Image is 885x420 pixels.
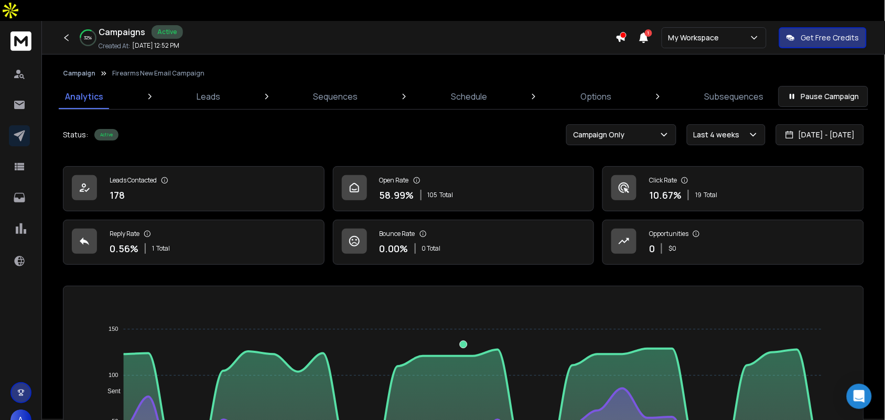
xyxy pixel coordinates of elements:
[445,84,493,109] a: Schedule
[698,84,770,109] a: Subsequences
[422,244,441,253] p: 0 Total
[649,230,688,238] p: Opportunities
[451,90,487,103] p: Schedule
[380,188,414,202] p: 58.99 %
[801,33,859,43] p: Get Free Credits
[380,230,415,238] p: Bounce Rate
[190,84,226,109] a: Leads
[574,84,618,109] a: Options
[314,90,358,103] p: Sequences
[649,241,655,256] p: 0
[380,241,408,256] p: 0.00 %
[110,176,157,185] p: Leads Contacted
[307,84,364,109] a: Sequences
[152,25,183,39] div: Active
[156,244,170,253] span: Total
[65,90,103,103] p: Analytics
[100,387,121,395] span: Sent
[152,244,154,253] span: 1
[776,124,864,145] button: [DATE] - [DATE]
[645,29,652,37] span: 1
[99,26,145,38] h1: Campaigns
[197,90,220,103] p: Leads
[110,241,138,256] p: 0.56 %
[84,35,92,41] p: 32 %
[59,84,110,109] a: Analytics
[580,90,611,103] p: Options
[704,191,717,199] span: Total
[649,188,682,202] p: 10.67 %
[694,130,744,140] p: Last 4 weeks
[705,90,764,103] p: Subsequences
[668,244,676,253] p: $ 0
[110,188,125,202] p: 178
[63,130,88,140] p: Status:
[779,27,867,48] button: Get Free Credits
[333,220,595,265] a: Bounce Rate0.00%0 Total
[847,384,872,409] div: Open Intercom Messenger
[63,220,325,265] a: Reply Rate0.56%1Total
[602,220,864,265] a: Opportunities0$0
[602,166,864,211] a: Click Rate10.67%19Total
[112,69,204,78] p: Firearms New Email Campaign
[109,372,118,379] tspan: 100
[573,130,629,140] p: Campaign Only
[695,191,701,199] span: 19
[110,230,139,238] p: Reply Rate
[132,41,179,50] p: [DATE] 12:52 PM
[668,33,724,43] p: My Workspace
[99,42,130,50] p: Created At:
[380,176,409,185] p: Open Rate
[428,191,438,199] span: 105
[63,69,95,78] button: Campaign
[109,326,118,332] tspan: 150
[440,191,454,199] span: Total
[94,129,118,141] div: Active
[63,166,325,211] a: Leads Contacted178
[779,86,868,107] button: Pause Campaign
[649,176,677,185] p: Click Rate
[333,166,595,211] a: Open Rate58.99%105Total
